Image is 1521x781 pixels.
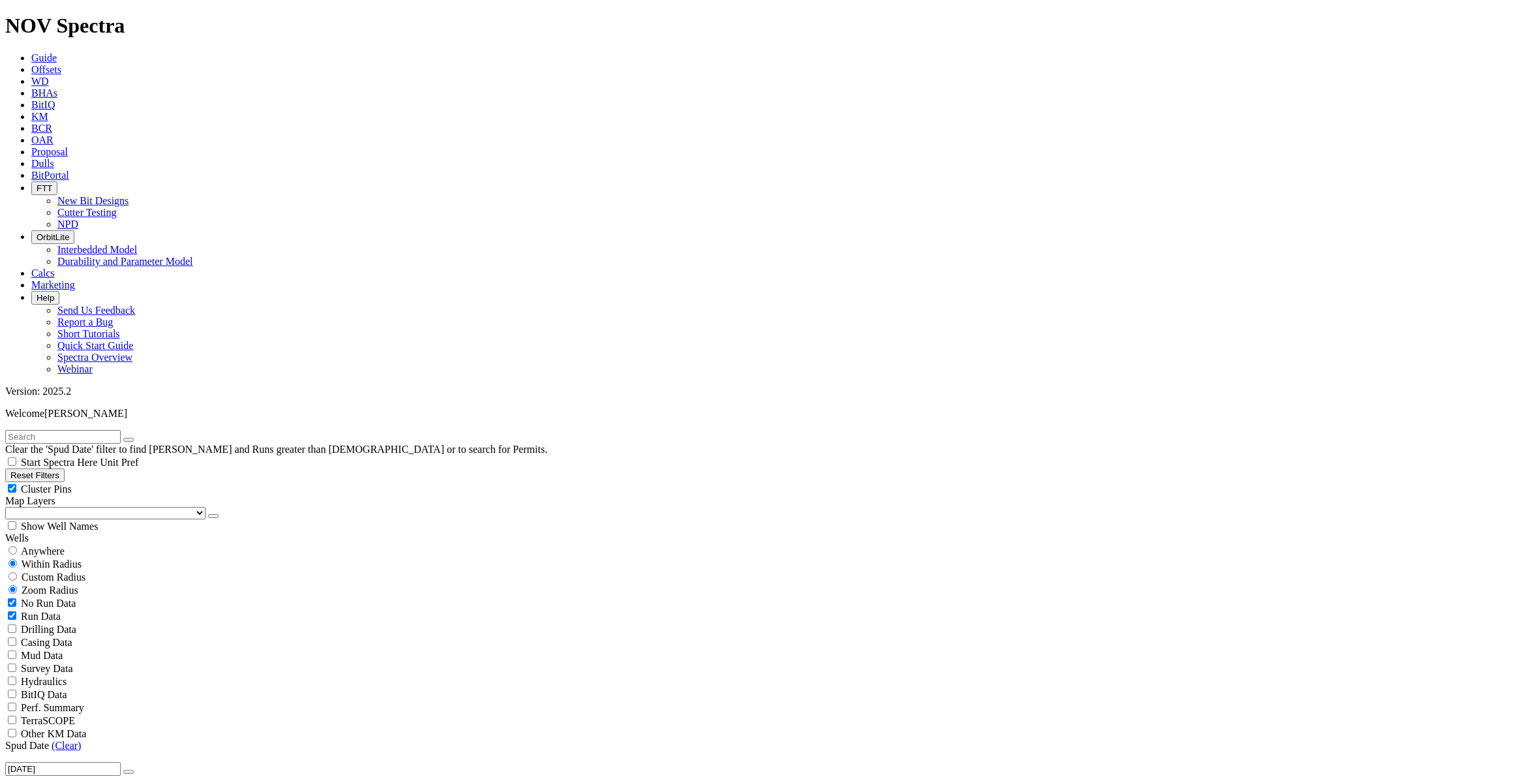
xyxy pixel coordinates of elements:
[100,457,138,468] span: Unit Pref
[31,64,61,75] a: Offsets
[22,585,78,596] span: Zoom Radius
[21,702,84,713] span: Perf. Summary
[57,340,133,351] a: Quick Start Guide
[21,676,67,687] span: Hydraulics
[5,532,1516,544] div: Wells
[21,728,86,739] span: Other KM Data
[21,715,75,726] span: TerraSCOPE
[21,545,65,557] span: Anywhere
[21,663,73,674] span: Survey Data
[31,291,59,305] button: Help
[5,386,1516,397] div: Version: 2025.2
[5,714,1516,727] filter-controls-checkbox: TerraSCOPE Data
[21,624,76,635] span: Drilling Data
[5,675,1516,688] filter-controls-checkbox: Hydraulics Analysis
[5,14,1516,38] h1: NOV Spectra
[21,611,61,622] span: Run Data
[37,232,69,242] span: OrbitLite
[31,87,57,99] a: BHAs
[5,740,49,751] span: Spud Date
[31,230,74,244] button: OrbitLite
[31,52,57,63] a: Guide
[21,650,63,661] span: Mud Data
[57,352,132,363] a: Spectra Overview
[37,293,54,303] span: Help
[22,572,85,583] span: Custom Radius
[21,457,97,468] span: Start Spectra Here
[31,146,68,157] a: Proposal
[5,495,55,506] span: Map Layers
[22,559,82,570] span: Within Radius
[31,111,48,122] a: KM
[21,637,72,648] span: Casing Data
[21,483,72,495] span: Cluster Pins
[31,158,54,169] a: Dulls
[5,408,1516,420] p: Welcome
[57,363,93,375] a: Webinar
[5,430,121,444] input: Search
[21,689,67,700] span: BitIQ Data
[21,521,98,532] span: Show Well Names
[31,123,52,134] a: BCR
[57,219,78,230] a: NPD
[57,316,113,328] a: Report a Bug
[57,305,135,316] a: Send Us Feedback
[31,134,54,145] a: OAR
[5,762,121,776] input: After
[31,99,55,110] a: BitIQ
[31,170,69,181] a: BitPortal
[5,444,547,455] span: Clear the 'Spud Date' filter to find [PERSON_NAME] and Runs greater than [DEMOGRAPHIC_DATA] or to...
[5,701,1516,714] filter-controls-checkbox: Performance Summary
[57,207,117,218] a: Cutter Testing
[31,181,57,195] button: FTT
[52,740,81,751] a: (Clear)
[57,256,193,267] a: Durability and Parameter Model
[37,183,52,193] span: FTT
[8,457,16,466] input: Start Spectra Here
[57,195,129,206] a: New Bit Designs
[5,727,1516,740] filter-controls-checkbox: TerraSCOPE Data
[31,279,75,290] a: Marketing
[44,408,127,419] span: [PERSON_NAME]
[5,468,65,482] button: Reset Filters
[57,244,137,255] a: Interbedded Model
[57,328,120,339] a: Short Tutorials
[21,598,76,609] span: No Run Data
[31,76,49,87] a: WD
[31,268,55,279] a: Calcs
